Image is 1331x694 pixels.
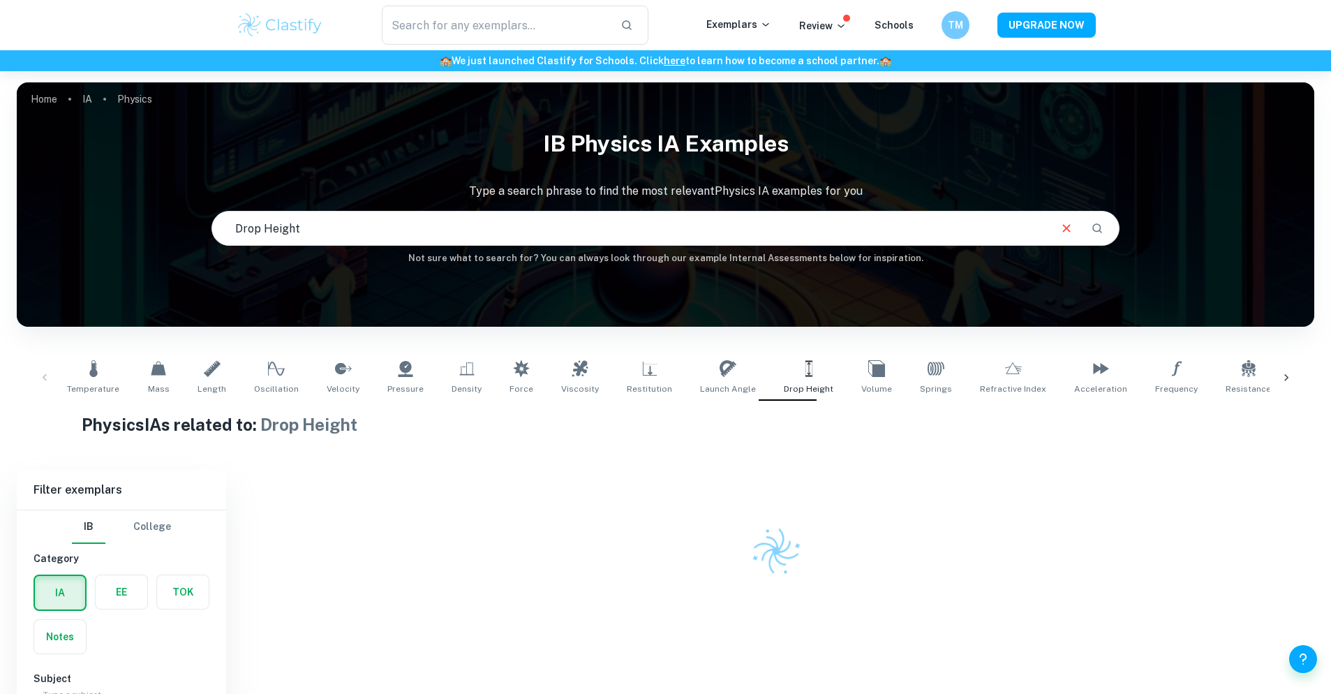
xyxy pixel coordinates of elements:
button: IB [72,510,105,544]
input: E.g. harmonic motion analysis, light diffraction experiments, sliding objects down a ramp... [212,209,1048,248]
span: Pressure [387,383,424,395]
input: Search for any exemplars... [382,6,610,45]
button: IA [35,576,85,610]
h1: Physics IAs related to: [82,412,1249,437]
div: Filter type choice [72,510,171,544]
a: here [664,55,685,66]
span: Restitution [627,383,672,395]
p: Exemplars [706,17,771,32]
button: Clear [1053,215,1080,242]
button: Notes [34,620,86,654]
span: Density [452,383,482,395]
a: Schools [875,20,914,31]
span: 🏫 [440,55,452,66]
h6: Subject [34,671,209,686]
span: Refractive Index [980,383,1046,395]
h1: IB Physics IA examples [17,121,1314,166]
span: Mass [148,383,170,395]
p: Physics [117,91,152,107]
span: Temperature [67,383,119,395]
img: Clastify logo [236,11,325,39]
h6: Category [34,551,209,566]
span: Viscosity [561,383,599,395]
h6: Not sure what to search for? You can always look through our example Internal Assessments below f... [17,251,1314,265]
h6: We just launched Clastify for Schools. Click to learn how to become a school partner. [3,53,1328,68]
span: Launch Angle [700,383,756,395]
button: EE [96,575,147,609]
button: UPGRADE NOW [997,13,1096,38]
button: Help and Feedback [1289,645,1317,673]
button: TOK [157,575,209,609]
span: Force [510,383,533,395]
p: Type a search phrase to find the most relevant Physics IA examples for you [17,183,1314,200]
a: IA [82,89,92,109]
span: Acceleration [1074,383,1127,395]
button: College [133,510,171,544]
span: Drop Height [784,383,833,395]
span: Springs [920,383,952,395]
button: Search [1085,216,1109,240]
span: Volume [861,383,892,395]
span: Resistance [1226,383,1271,395]
button: TM [942,11,969,39]
span: Drop Height [260,415,357,434]
span: Velocity [327,383,359,395]
p: Review [799,18,847,34]
a: Home [31,89,57,109]
span: 🏫 [879,55,891,66]
span: Frequency [1155,383,1198,395]
h6: Filter exemplars [17,471,226,510]
h6: TM [947,17,963,33]
span: Oscillation [254,383,299,395]
span: Length [198,383,226,395]
img: Clastify logo [743,519,808,584]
